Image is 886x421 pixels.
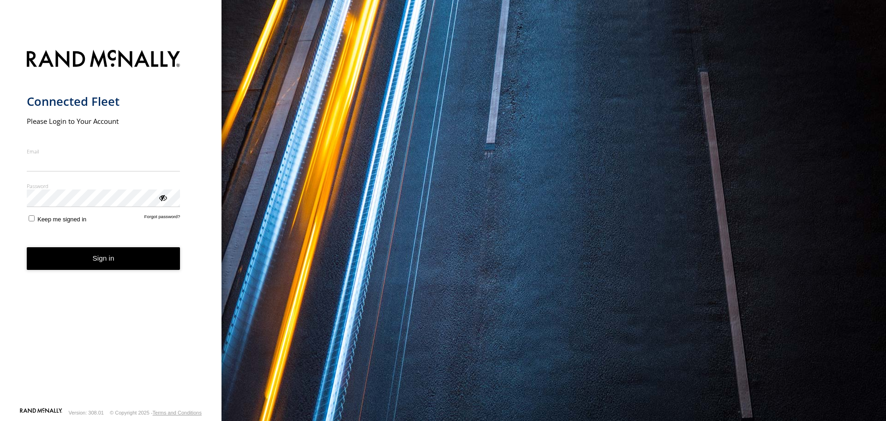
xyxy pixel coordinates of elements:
label: Email [27,148,180,155]
form: main [27,44,195,407]
input: Keep me signed in [29,215,35,221]
div: © Copyright 2025 - [110,410,202,415]
div: ViewPassword [158,193,167,202]
img: Rand McNally [27,48,180,72]
span: Keep me signed in [37,216,86,223]
div: Version: 308.01 [69,410,104,415]
label: Password [27,183,180,189]
button: Sign in [27,247,180,270]
a: Terms and Conditions [153,410,202,415]
h2: Please Login to Your Account [27,116,180,126]
a: Forgot password? [144,214,180,223]
a: Visit our Website [20,408,62,417]
h1: Connected Fleet [27,94,180,109]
